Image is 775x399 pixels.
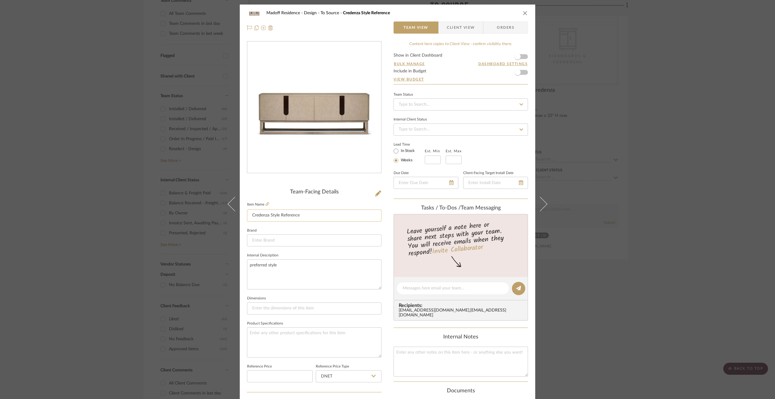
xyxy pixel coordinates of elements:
span: Client View [447,21,475,34]
label: Internal Description [247,254,279,257]
label: Weeks [400,158,413,163]
label: Est. Max [446,149,462,153]
img: 7a10a61e-c3f0-44e1-b0cf-88cf27664fdc_48x40.jpg [247,7,262,19]
mat-radio-group: Select item type [394,147,425,164]
label: Brand [247,229,257,232]
button: Dashboard Settings [478,61,528,67]
input: Enter Install Date [463,177,528,189]
span: Tasks / To-Dos / [421,205,461,211]
span: Recipients: [399,303,525,308]
label: Reference Price [247,365,272,368]
span: To Source [321,11,343,15]
label: Product Specifications [247,322,283,325]
div: team Messaging [394,205,528,212]
label: Est. Min [425,149,440,153]
a: Invite Collaborator [432,242,483,257]
div: Team-Facing Details [247,189,381,196]
span: Team View [404,21,428,34]
input: Type to Search… [394,124,528,136]
img: Remove from project [268,25,273,30]
div: Team Status [394,93,413,96]
div: Documents [394,388,528,394]
span: Credenza Style Reference [343,11,390,15]
label: Reference Price Type [316,365,349,368]
label: Client-Facing Target Install Date [463,172,513,175]
input: Type to Search… [394,98,528,110]
label: Dimensions [247,297,266,300]
label: Item Name [247,202,269,207]
label: In Stock [400,148,415,154]
span: Madoff Residence - Design [266,11,321,15]
label: Due Date [394,172,409,175]
span: Orders [490,21,521,34]
div: [EMAIL_ADDRESS][DOMAIN_NAME] , [EMAIL_ADDRESS][DOMAIN_NAME] [399,308,525,318]
img: 7a10a61e-c3f0-44e1-b0cf-88cf27664fdc_436x436.jpg [249,42,380,173]
button: close [523,10,528,16]
a: View Budget [394,77,528,82]
div: Internal Client Status [394,118,427,121]
div: 0 [247,42,381,173]
div: Leave yourself a note here or share next steps with your team. You will receive emails when they ... [393,218,529,259]
input: Enter Due Date [394,177,458,189]
button: Bulk Manage [394,61,425,67]
div: Content here copies to Client View - confirm visibility there. [394,41,528,47]
input: Enter the dimensions of this item [247,302,381,315]
input: Enter Brand [247,234,381,246]
label: Lead Time [394,142,425,147]
input: Enter Item Name [247,209,381,222]
div: Internal Notes [394,334,528,341]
